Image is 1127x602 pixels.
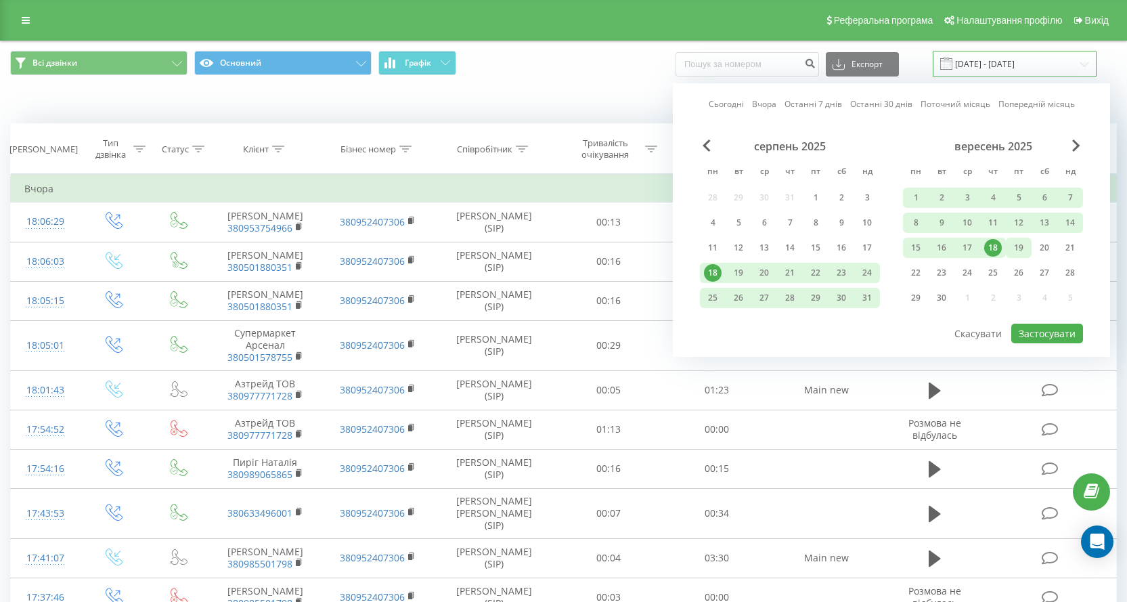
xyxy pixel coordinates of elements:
[854,238,880,258] div: нд 17 серп 2025 р.
[929,213,954,233] div: вт 9 вер 2025 р.
[1036,239,1053,257] div: 20
[1061,189,1079,207] div: 7
[704,264,722,282] div: 18
[831,163,852,183] abbr: субота
[834,15,933,26] span: Реферальна програма
[434,242,555,281] td: [PERSON_NAME] (SIP)
[903,238,929,258] div: пн 15 вер 2025 р.
[457,144,512,155] div: Співробітник
[828,213,854,233] div: сб 9 серп 2025 р.
[754,163,774,183] abbr: середа
[11,175,1117,202] td: Вчора
[704,239,722,257] div: 11
[24,249,66,275] div: 18:06:03
[663,370,771,410] td: 01:23
[663,202,771,242] td: 00:35
[434,281,555,320] td: [PERSON_NAME] (SIP)
[24,332,66,359] div: 18:05:01
[833,214,850,232] div: 9
[958,189,976,207] div: 3
[1036,214,1053,232] div: 13
[755,214,773,232] div: 6
[858,214,876,232] div: 10
[194,51,372,75] button: Основний
[1061,239,1079,257] div: 21
[958,239,976,257] div: 17
[984,189,1002,207] div: 4
[954,263,980,283] div: ср 24 вер 2025 р.
[906,163,926,183] abbr: понеділок
[1032,188,1057,208] div: сб 6 вер 2025 р.
[243,144,269,155] div: Клієнт
[728,163,749,183] abbr: вівторок
[730,214,747,232] div: 5
[980,213,1006,233] div: чт 11 вер 2025 р.
[850,98,912,110] a: Останні 30 днів
[770,370,883,410] td: Main new
[751,213,777,233] div: ср 6 серп 2025 р.
[958,214,976,232] div: 10
[663,410,771,449] td: 00:00
[209,242,322,281] td: [PERSON_NAME]
[752,98,776,110] a: Вчора
[933,214,950,232] div: 9
[1006,238,1032,258] div: пт 19 вер 2025 р.
[663,449,771,488] td: 00:15
[730,289,747,307] div: 26
[833,189,850,207] div: 2
[227,351,292,364] a: 380501578755
[956,15,1062,26] span: Налаштування профілю
[907,239,925,257] div: 15
[1085,15,1109,26] span: Вихід
[858,264,876,282] div: 24
[984,264,1002,282] div: 25
[903,263,929,283] div: пн 22 вер 2025 р.
[755,239,773,257] div: 13
[828,263,854,283] div: сб 23 серп 2025 р.
[780,163,800,183] abbr: четвер
[1060,163,1080,183] abbr: неділя
[828,188,854,208] div: сб 2 серп 2025 р.
[700,288,726,308] div: пн 25 серп 2025 р.
[931,163,952,183] abbr: вівторок
[227,468,292,481] a: 380989065865
[907,189,925,207] div: 1
[726,213,751,233] div: вт 5 серп 2025 р.
[1006,188,1032,208] div: пт 5 вер 2025 р.
[340,383,405,396] a: 380952407306
[24,545,66,572] div: 17:41:07
[340,255,405,267] a: 380952407306
[227,261,292,274] a: 380501880351
[781,214,799,232] div: 7
[209,281,322,320] td: [PERSON_NAME]
[826,52,899,77] button: Експорт
[777,288,803,308] div: чт 28 серп 2025 р.
[1032,238,1057,258] div: сб 20 вер 2025 р.
[807,214,824,232] div: 8
[209,538,322,578] td: [PERSON_NAME]
[340,423,405,435] a: 380952407306
[663,242,771,281] td: 01:06
[929,263,954,283] div: вт 23 вер 2025 р.
[663,281,771,320] td: 00:15
[857,163,877,183] abbr: неділя
[663,538,771,578] td: 03:30
[227,300,292,313] a: 380501880351
[434,410,555,449] td: [PERSON_NAME] (SIP)
[1057,238,1083,258] div: нд 21 вер 2025 р.
[726,288,751,308] div: вт 26 серп 2025 р.
[730,239,747,257] div: 12
[781,239,799,257] div: 14
[1081,525,1113,558] div: Open Intercom Messenger
[858,189,876,207] div: 3
[807,289,824,307] div: 29
[933,239,950,257] div: 16
[908,416,961,442] span: Розмова не відбулась
[805,163,826,183] abbr: п’ятниця
[803,238,828,258] div: пт 15 серп 2025 р.
[907,289,925,307] div: 29
[1036,189,1053,207] div: 6
[1061,214,1079,232] div: 14
[807,239,824,257] div: 15
[947,324,1009,343] button: Скасувати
